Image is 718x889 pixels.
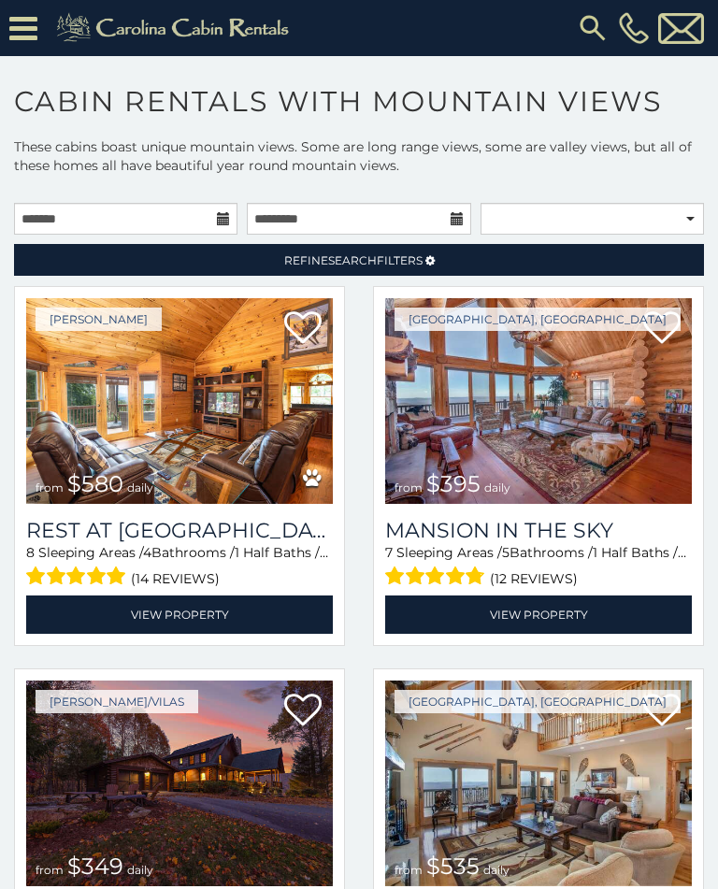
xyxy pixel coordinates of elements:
a: [PHONE_NUMBER] [614,12,653,44]
a: View Property [385,595,692,634]
a: Rest at [GEOGRAPHIC_DATA] [26,518,333,543]
span: daily [127,480,153,495]
a: Diamond Creek Lodge from $349 daily [26,681,333,886]
span: $395 [426,470,481,497]
a: View Property [26,595,333,634]
span: daily [483,863,510,877]
span: from [36,863,64,877]
a: [GEOGRAPHIC_DATA], [GEOGRAPHIC_DATA] [395,308,681,331]
a: RefineSearchFilters [14,244,704,276]
span: (12 reviews) [490,566,578,591]
a: Add to favorites [284,309,322,349]
a: Southern Star Lodge from $535 daily [385,681,692,886]
h3: Rest at Mountain Crest [26,518,333,543]
span: Search [328,253,377,267]
img: Khaki-logo.png [47,9,305,47]
span: $580 [67,470,123,497]
span: $535 [426,853,480,880]
span: from [395,480,423,495]
div: Sleeping Areas / Bathrooms / Sleeps: [385,543,692,591]
span: 1 Half Baths / [235,544,328,561]
span: $349 [67,853,123,880]
div: Sleeping Areas / Bathrooms / Sleeps: [26,543,333,591]
img: search-regular.svg [576,11,610,45]
span: from [395,863,423,877]
a: [PERSON_NAME] [36,308,162,331]
span: daily [127,863,153,877]
img: Diamond Creek Lodge [26,681,333,886]
a: Add to favorites [284,692,322,731]
a: [GEOGRAPHIC_DATA], [GEOGRAPHIC_DATA] [395,690,681,713]
a: Mansion In The Sky [385,518,692,543]
span: 8 [26,544,35,561]
span: from [36,480,64,495]
img: Southern Star Lodge [385,681,692,886]
a: Rest at Mountain Crest from $580 daily [26,298,333,504]
span: (14 reviews) [131,566,220,591]
a: Mansion In The Sky from $395 daily [385,298,692,504]
span: 1 Half Baths / [593,544,686,561]
span: Refine Filters [284,253,423,267]
img: Mansion In The Sky [385,298,692,504]
span: daily [484,480,510,495]
span: 5 [502,544,510,561]
a: [PERSON_NAME]/Vilas [36,690,198,713]
span: 4 [143,544,151,561]
span: 7 [385,544,393,561]
img: Rest at Mountain Crest [26,298,333,504]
